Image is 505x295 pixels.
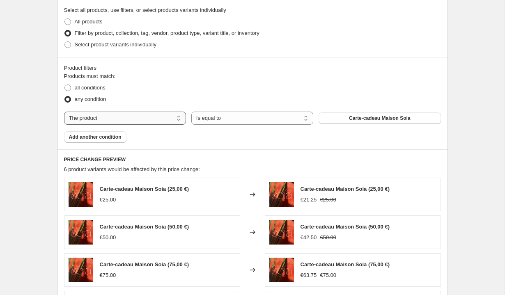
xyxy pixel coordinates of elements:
[69,182,93,207] img: Sanstitre-5_80x.png
[320,271,336,279] strike: €75.00
[301,186,390,192] span: Carte-cadeau Maison Soia (25,00 €)
[269,220,294,245] img: Sanstitre-5_80x.png
[349,115,410,121] span: Carte-cadeau Maison Soia
[320,196,336,204] strike: €25.00
[64,64,441,72] div: Product filters
[64,7,226,13] span: Select all products, use filters, or select products variants individually
[69,258,93,282] img: Sanstitre-5_80x.png
[75,18,103,25] span: All products
[75,30,259,36] span: Filter by product, collection, tag, vendor, product type, variant title, or inventory
[301,261,390,268] span: Carte-cadeau Maison Soia (75,00 €)
[301,233,317,242] div: €42.50
[100,224,189,230] span: Carte-cadeau Maison Soia (50,00 €)
[69,220,93,245] img: Sanstitre-5_80x.png
[75,85,106,91] span: all conditions
[64,156,441,163] h6: PRICE CHANGE PREVIEW
[75,96,106,102] span: any condition
[301,224,390,230] span: Carte-cadeau Maison Soia (50,00 €)
[100,233,116,242] div: €50.00
[64,166,200,172] span: 6 product variants would be affected by this price change:
[100,186,189,192] span: Carte-cadeau Maison Soia (25,00 €)
[301,196,317,204] div: €21.25
[64,131,126,143] button: Add another condition
[269,258,294,282] img: Sanstitre-5_80x.png
[319,112,441,124] button: Carte-cadeau Maison Soia
[320,233,336,242] strike: €50.00
[100,261,189,268] span: Carte-cadeau Maison Soia (75,00 €)
[75,41,156,48] span: Select product variants individually
[64,73,116,79] span: Products must match:
[269,182,294,207] img: Sanstitre-5_80x.png
[100,196,116,204] div: €25.00
[100,271,116,279] div: €75.00
[69,134,122,140] span: Add another condition
[301,271,317,279] div: €63.75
